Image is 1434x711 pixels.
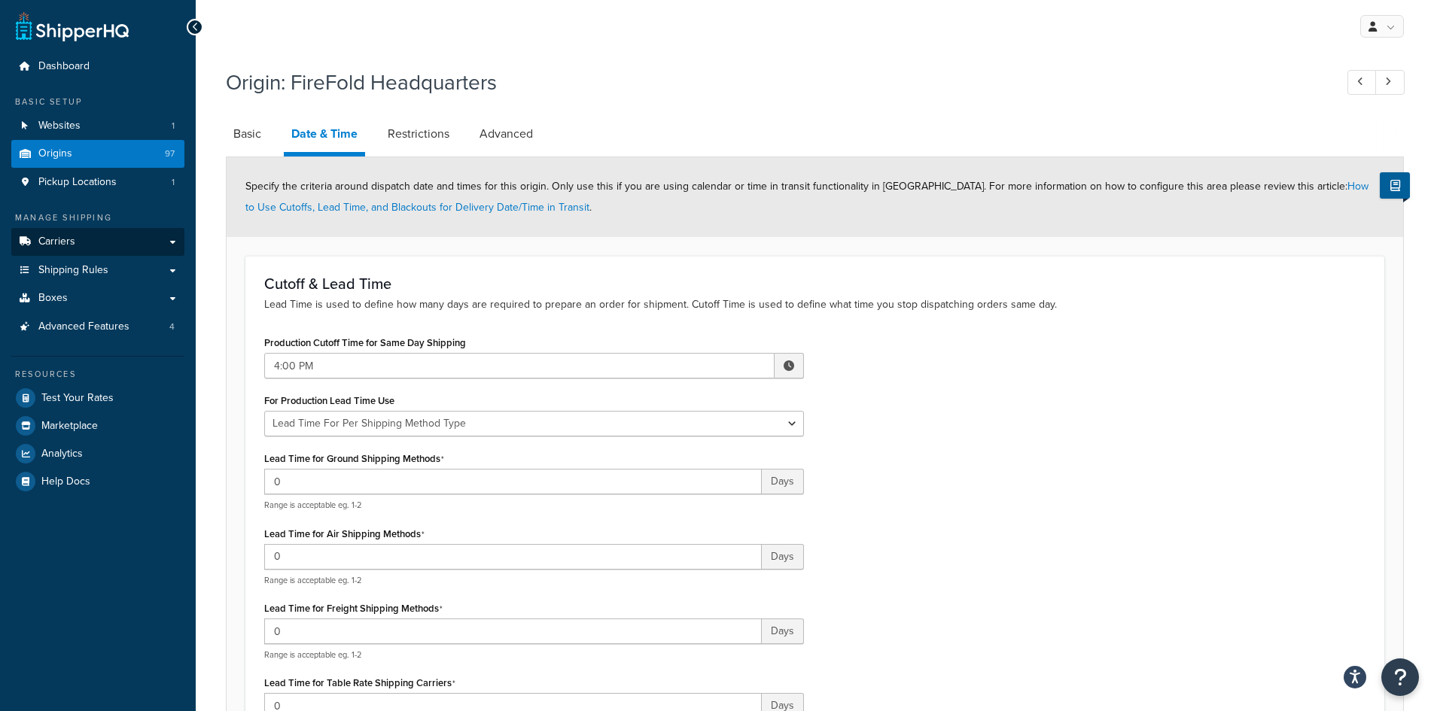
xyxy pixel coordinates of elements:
h3: Cutoff & Lead Time [264,275,1365,292]
label: Production Cutoff Time for Same Day Shipping [264,337,466,348]
span: Help Docs [41,476,90,488]
a: Date & Time [284,116,365,156]
label: Lead Time for Table Rate Shipping Carriers [264,677,455,689]
p: Range is acceptable eg. 1-2 [264,649,804,661]
a: Advanced Features4 [11,313,184,341]
span: Analytics [41,448,83,460]
span: Days [762,618,804,644]
label: Lead Time for Freight Shipping Methods [264,603,443,615]
label: Lead Time for Ground Shipping Methods [264,453,444,465]
span: Carriers [38,235,75,248]
a: Advanced [472,116,540,152]
span: Days [762,544,804,570]
span: Marketplace [41,420,98,433]
span: Origins [38,147,72,160]
div: Resources [11,368,184,381]
a: Carriers [11,228,184,256]
a: Origins97 [11,140,184,168]
p: Range is acceptable eg. 1-2 [264,500,804,511]
a: Dashboard [11,53,184,81]
li: Origins [11,140,184,168]
span: Pickup Locations [38,176,117,189]
a: Marketplace [11,412,184,439]
span: 1 [172,176,175,189]
a: Previous Record [1347,70,1377,95]
a: Analytics [11,440,184,467]
a: Restrictions [380,116,457,152]
button: Open Resource Center [1381,658,1419,696]
p: Range is acceptable eg. 1-2 [264,575,804,586]
p: Lead Time is used to define how many days are required to prepare an order for shipment. Cutoff T... [264,296,1365,313]
span: Specify the criteria around dispatch date and times for this origin. Only use this if you are usi... [245,178,1369,215]
span: Dashboard [38,60,90,73]
a: Test Your Rates [11,384,184,412]
a: Websites1 [11,112,184,140]
label: Lead Time for Air Shipping Methods [264,528,425,540]
span: Advanced Features [38,321,129,333]
div: Manage Shipping [11,211,184,224]
span: 1 [172,120,175,132]
a: Basic [226,116,269,152]
a: Boxes [11,284,184,312]
div: Basic Setup [11,96,184,108]
li: Websites [11,112,184,140]
a: Next Record [1375,70,1405,95]
span: 4 [169,321,175,333]
li: Advanced Features [11,313,184,341]
a: Shipping Rules [11,257,184,284]
span: 97 [165,147,175,160]
li: Pickup Locations [11,169,184,196]
a: Help Docs [11,468,184,495]
label: For Production Lead Time Use [264,395,394,406]
span: Websites [38,120,81,132]
h1: Origin: FireFold Headquarters [226,68,1320,97]
span: Shipping Rules [38,264,108,277]
span: Boxes [38,292,68,305]
a: Pickup Locations1 [11,169,184,196]
span: Days [762,469,804,494]
button: Show Help Docs [1380,172,1410,199]
span: Test Your Rates [41,392,114,405]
